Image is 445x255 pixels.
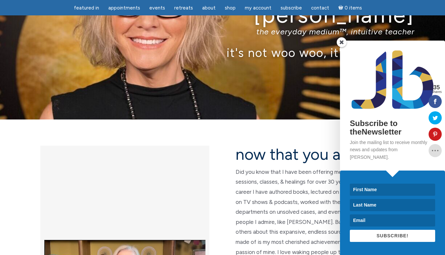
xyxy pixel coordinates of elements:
h2: now that you are here… [236,146,405,163]
span: Appointments [108,5,140,11]
a: Appointments [104,2,144,14]
span: Subscribe [281,5,302,11]
a: Shop [221,2,240,14]
span: SUBSCRIBE! [376,233,408,238]
span: Shares [431,90,442,94]
span: Retreats [174,5,193,11]
input: Email [350,214,435,227]
span: My Account [245,5,271,11]
input: Last Name [350,199,435,211]
a: Cart0 items [334,1,366,14]
h2: Subscribe to theNewsletter [350,119,435,137]
span: 0 items [345,6,362,10]
span: Shop [225,5,236,11]
span: Events [149,5,165,11]
button: SUBSCRIBE! [350,230,435,242]
input: First Name [350,184,435,196]
a: Events [145,2,169,14]
a: featured in [70,2,103,14]
a: Contact [307,2,333,14]
a: About [198,2,220,14]
span: featured in [74,5,99,11]
span: Contact [311,5,329,11]
a: My Account [241,2,275,14]
p: it's not woo woo, it's true true™ [31,46,414,60]
span: About [202,5,216,11]
span: 35 [431,84,442,90]
p: Join the mailing list to receive monthly news and updates from [PERSON_NAME]. [350,139,435,161]
i: Cart [338,5,345,11]
a: Subscribe [277,2,306,14]
p: the everyday medium™, intuitive teacher [31,27,414,36]
a: Retreats [170,2,197,14]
